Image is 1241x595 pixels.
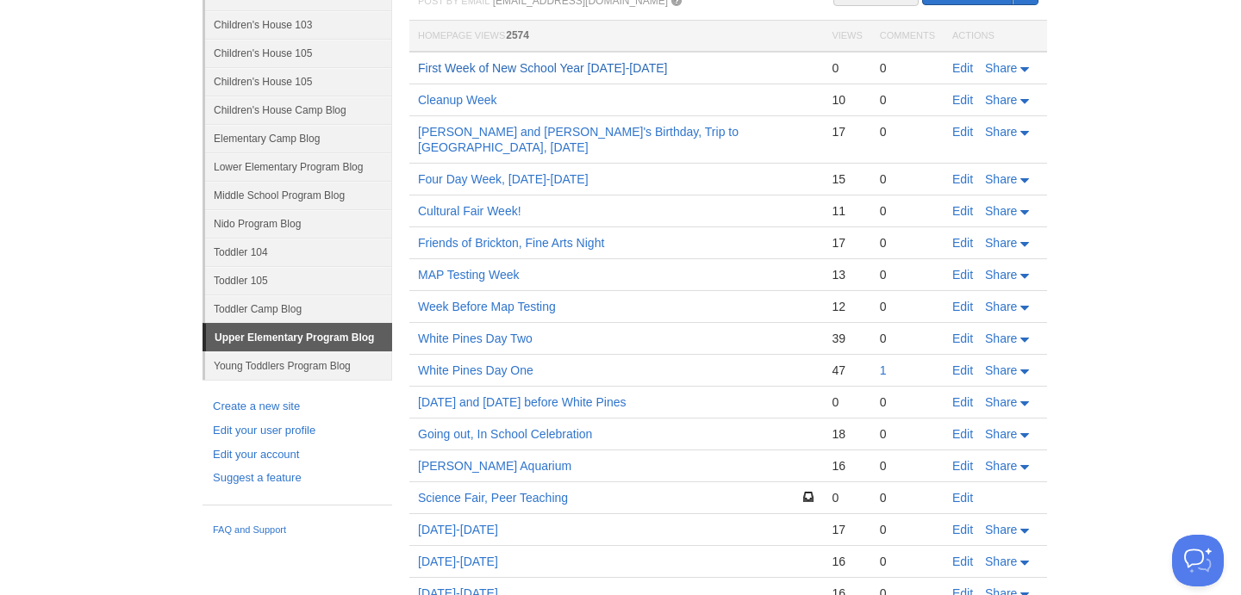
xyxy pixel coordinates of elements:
span: 2574 [506,29,529,41]
a: Week Before Map Testing [418,300,556,313]
a: Edit your account [213,446,382,464]
a: 1 [880,363,887,377]
div: 0 [880,458,935,474]
a: Edit [952,172,973,186]
a: Upper Elementary Program Blog [206,324,392,351]
a: Cleanup Week [418,93,497,107]
a: Toddler Camp Blog [205,294,392,323]
a: Lower Elementary Program Blog [205,152,392,181]
a: Create a new site [213,398,382,416]
div: 12 [832,299,862,314]
div: 17 [832,124,862,139]
div: 0 [880,426,935,442]
a: Edit [952,363,973,377]
a: Edit [952,236,973,250]
div: 0 [880,267,935,282]
div: 0 [880,522,935,537]
a: Edit [952,125,973,139]
div: 17 [832,522,862,537]
a: Edit [952,459,973,473]
a: Edit [952,204,973,218]
a: Edit [952,523,973,536]
a: Friends of Brickton, Fine Arts Night [418,236,604,250]
span: Share [985,172,1017,186]
div: 16 [832,458,862,474]
a: Toddler 105 [205,266,392,294]
a: Edit [952,332,973,345]
span: Share [985,427,1017,441]
th: Comments [871,21,944,53]
a: Middle School Program Blog [205,181,392,209]
div: 11 [832,203,862,219]
a: Nido Program Blog [205,209,392,238]
div: 15 [832,171,862,187]
span: Share [985,204,1017,218]
th: Views [823,21,870,53]
a: Edit [952,300,973,313]
a: Edit your user profile [213,422,382,440]
span: Share [985,363,1017,377]
a: Cultural Fair Week! [418,204,521,218]
a: Edit [952,427,973,441]
span: Share [985,236,1017,250]
a: First Week of New School Year [DATE]-[DATE] [418,61,667,75]
span: Share [985,125,1017,139]
div: 0 [880,124,935,139]
span: Share [985,332,1017,345]
a: Edit [952,268,973,282]
a: [DATE]-[DATE] [418,555,498,568]
span: Share [985,61,1017,75]
span: Share [985,93,1017,107]
div: 39 [832,331,862,346]
a: MAP Testing Week [418,268,520,282]
div: 0 [832,490,862,505]
div: 0 [880,171,935,187]
div: 10 [832,92,862,108]
div: 13 [832,267,862,282]
div: 0 [880,394,935,410]
a: White Pines Day One [418,363,533,377]
a: Four Day Week, [DATE]-[DATE] [418,172,589,186]
div: 0 [880,299,935,314]
div: 0 [880,490,935,505]
a: Toddler 104 [205,238,392,266]
a: Suggest a feature [213,469,382,487]
div: 0 [880,60,935,76]
a: Elementary Camp Blog [205,124,392,152]
span: Share [985,300,1017,313]
a: Science Fair, Peer Teaching [418,491,568,505]
a: Edit [952,395,973,409]
a: Children's House 105 [205,67,392,96]
a: White Pines Day Two [418,332,533,345]
span: Share [985,395,1017,409]
a: [DATE] and [DATE] before White Pines [418,395,626,409]
a: Children's House Camp Blog [205,96,392,124]
a: Going out, In School Celebration [418,427,592,441]
a: Edit [952,61,973,75]
span: Share [985,523,1017,536]
th: Homepage Views [409,21,823,53]
div: 17 [832,235,862,251]
a: Edit [952,555,973,568]
div: 0 [880,92,935,108]
th: Actions [944,21,1047,53]
div: 0 [880,331,935,346]
a: Children's House 103 [205,10,392,39]
a: [PERSON_NAME] and [PERSON_NAME]'s Birthday, Trip to [GEOGRAPHIC_DATA], [DATE] [418,125,739,154]
div: 0 [880,235,935,251]
a: [PERSON_NAME] Aquarium [418,459,571,473]
iframe: Help Scout Beacon - Open [1172,535,1224,586]
div: 47 [832,363,862,378]
span: Share [985,459,1017,473]
div: 16 [832,554,862,569]
div: 0 [880,203,935,219]
div: 0 [832,394,862,410]
a: Edit [952,491,973,505]
div: 18 [832,426,862,442]
span: Share [985,555,1017,568]
div: 0 [832,60,862,76]
a: Young Toddlers Program Blog [205,351,392,380]
a: Children's House 105 [205,39,392,67]
span: Share [985,268,1017,282]
a: [DATE]-[DATE] [418,523,498,536]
